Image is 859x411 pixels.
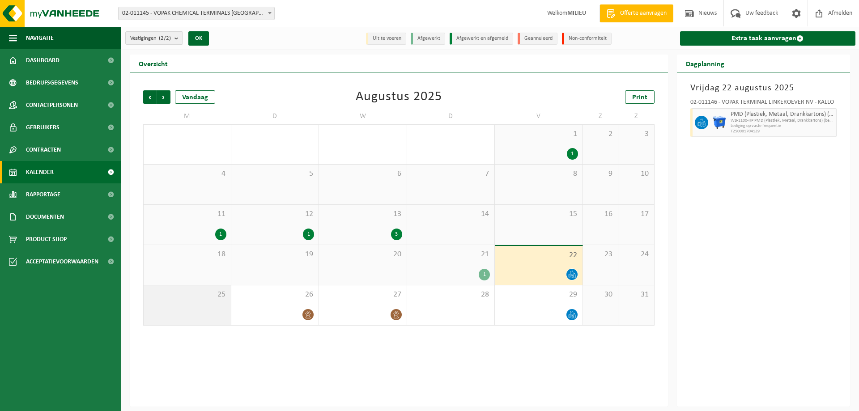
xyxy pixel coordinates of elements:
span: 22 [499,250,578,260]
div: Vandaag [175,90,215,104]
span: 29 [499,290,578,300]
span: 02-011145 - VOPAK CHEMICAL TERMINALS BELGIUM ACS - ANTWERPEN [118,7,275,20]
span: Kalender [26,161,54,183]
td: V [495,108,583,124]
span: 1 [499,129,578,139]
button: Vestigingen(2/2) [125,31,183,45]
span: PMD (Plastiek, Metaal, Drankkartons) (bedrijven) [731,111,834,118]
h3: Vrijdag 22 augustus 2025 [690,81,837,95]
span: 26 [236,290,315,300]
span: Vorige [143,90,157,104]
span: 25 [148,290,226,300]
span: T250001704129 [731,129,834,134]
span: 3 [623,129,649,139]
span: 24 [623,250,649,259]
span: 7 [412,169,490,179]
div: 02-011146 - VOPAK TERMINAL LINKEROEVER NV - KALLO [690,99,837,108]
span: Navigatie [26,27,54,49]
div: 3 [391,229,402,240]
td: D [231,108,319,124]
span: Print [632,94,647,101]
span: 17 [623,209,649,219]
span: Contactpersonen [26,94,78,116]
span: 18 [148,250,226,259]
span: 10 [623,169,649,179]
span: 30 [587,290,614,300]
span: 5 [236,169,315,179]
span: Documenten [26,206,64,228]
td: Z [618,108,654,124]
span: Bedrijfsgegevens [26,72,78,94]
span: 21 [412,250,490,259]
span: Offerte aanvragen [618,9,669,18]
span: Volgende [157,90,170,104]
li: Afgewerkt en afgemeld [450,33,513,45]
span: 14 [412,209,490,219]
td: Z [583,108,619,124]
span: 28 [412,290,490,300]
span: 6 [323,169,402,179]
span: 9 [587,169,614,179]
span: 13 [323,209,402,219]
span: 2 [587,129,614,139]
span: Vestigingen [130,32,171,45]
div: Augustus 2025 [356,90,442,104]
li: Non-conformiteit [562,33,612,45]
span: Product Shop [26,228,67,250]
li: Geannuleerd [518,33,557,45]
count: (2/2) [159,35,171,41]
span: Gebruikers [26,116,60,139]
a: Extra taak aanvragen [680,31,856,46]
td: D [407,108,495,124]
span: Acceptatievoorwaarden [26,250,98,273]
span: WB-1100-HP PMD (Plastiek, Metaal, Drankkartons) (bedrijven) [731,118,834,123]
h2: Overzicht [130,55,177,72]
img: WB-1100-HPE-BE-01 [713,116,726,129]
div: 1 [479,269,490,280]
li: Uit te voeren [366,33,406,45]
span: 02-011145 - VOPAK CHEMICAL TERMINALS BELGIUM ACS - ANTWERPEN [119,7,274,20]
button: OK [188,31,209,46]
span: 27 [323,290,402,300]
div: 1 [303,229,314,240]
span: 20 [323,250,402,259]
span: 15 [499,209,578,219]
h2: Dagplanning [677,55,733,72]
span: 4 [148,169,226,179]
span: Dashboard [26,49,60,72]
span: 19 [236,250,315,259]
span: Lediging op vaste frequentie [731,123,834,129]
td: M [143,108,231,124]
li: Afgewerkt [411,33,445,45]
a: Offerte aanvragen [600,4,673,22]
span: 11 [148,209,226,219]
span: Contracten [26,139,61,161]
span: 31 [623,290,649,300]
span: Rapportage [26,183,60,206]
strong: MILIEU [567,10,586,17]
td: W [319,108,407,124]
span: 16 [587,209,614,219]
span: 23 [587,250,614,259]
div: 1 [215,229,226,240]
div: 1 [567,148,578,160]
span: 12 [236,209,315,219]
a: Print [625,90,655,104]
span: 8 [499,169,578,179]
